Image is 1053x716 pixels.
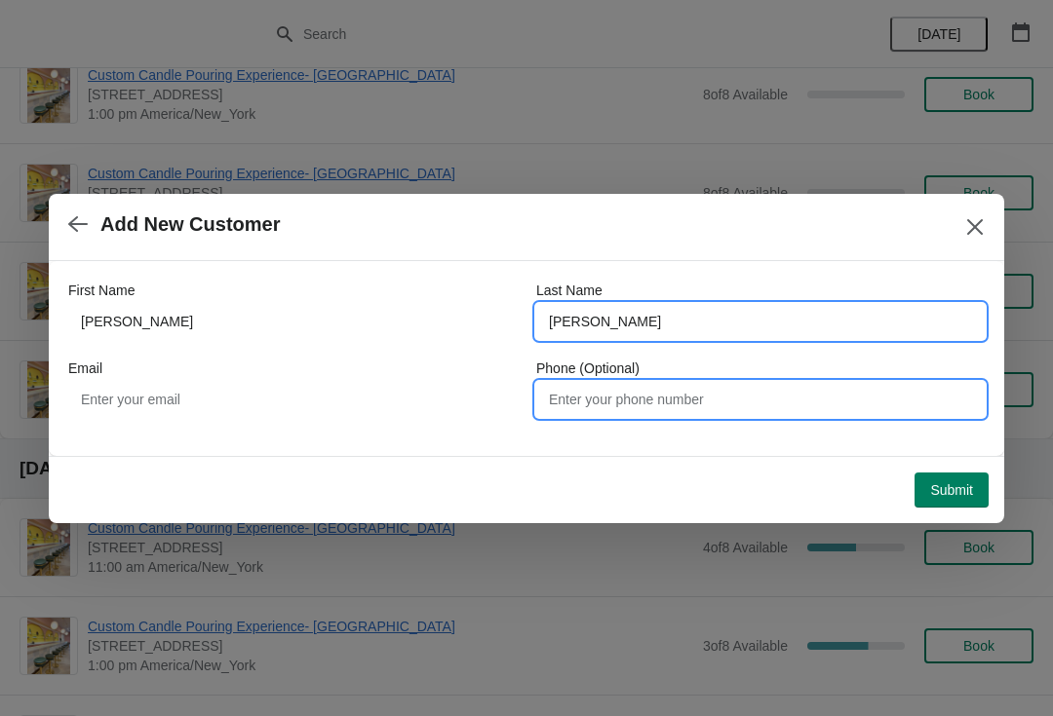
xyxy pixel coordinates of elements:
[68,304,517,339] input: John
[536,281,603,300] label: Last Name
[915,472,989,508] button: Submit
[536,304,985,339] input: Smith
[930,482,973,498] span: Submit
[68,382,517,417] input: Enter your email
[536,382,985,417] input: Enter your phone number
[68,281,135,300] label: First Name
[68,358,102,378] label: Email
[957,209,993,245] button: Close
[536,358,640,378] label: Phone (Optional)
[100,213,280,236] h2: Add New Customer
